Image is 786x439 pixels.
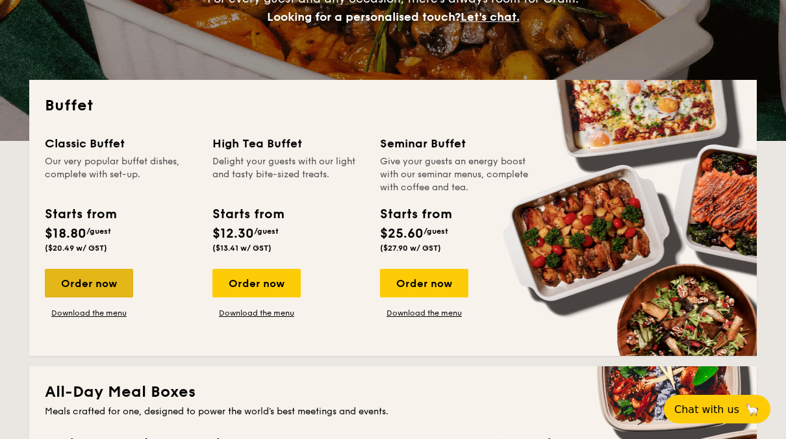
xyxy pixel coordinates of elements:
span: Chat with us [674,403,739,416]
div: Delight your guests with our light and tasty bite-sized treats. [212,155,364,194]
span: /guest [86,227,111,236]
span: $12.30 [212,226,254,242]
h2: Buffet [45,95,741,116]
span: /guest [254,227,279,236]
div: Classic Buffet [45,134,197,153]
a: Download the menu [212,308,301,318]
div: High Tea Buffet [212,134,364,153]
div: Order now [212,269,301,297]
div: Give your guests an energy boost with our seminar menus, complete with coffee and tea. [380,155,532,194]
span: ($13.41 w/ GST) [212,244,272,253]
div: Starts from [45,205,116,224]
span: Let's chat. [461,10,520,24]
span: $25.60 [380,226,424,242]
a: Download the menu [45,308,133,318]
div: Meals crafted for one, designed to power the world's best meetings and events. [45,405,741,418]
span: Looking for a personalised touch? [267,10,461,24]
h2: All-Day Meal Boxes [45,382,741,403]
a: Download the menu [380,308,468,318]
div: Order now [380,269,468,297]
span: ($20.49 w/ GST) [45,244,107,253]
div: Starts from [380,205,451,224]
span: /guest [424,227,448,236]
span: 🦙 [744,402,760,417]
div: Seminar Buffet [380,134,532,153]
span: ($27.90 w/ GST) [380,244,441,253]
button: Chat with us🦙 [664,395,770,423]
div: Our very popular buffet dishes, complete with set-up. [45,155,197,194]
div: Starts from [212,205,283,224]
span: $18.80 [45,226,86,242]
div: Order now [45,269,133,297]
